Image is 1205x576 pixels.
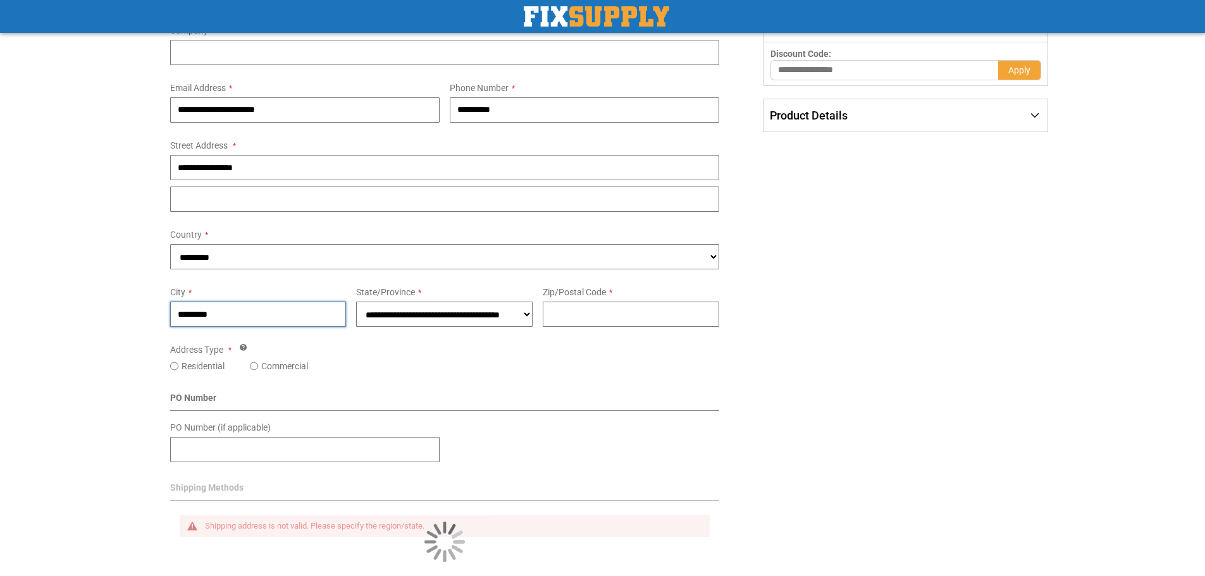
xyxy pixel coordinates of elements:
[170,391,720,411] div: PO Number
[356,287,415,297] span: State/Province
[170,422,271,432] span: PO Number (if applicable)
[170,287,185,297] span: City
[770,109,848,122] span: Product Details
[524,6,669,27] a: store logo
[170,345,223,355] span: Address Type
[170,140,228,150] span: Street Address
[424,522,465,562] img: Loading...
[261,360,308,372] label: Commercial
[998,60,1041,80] button: Apply
[1008,65,1030,75] span: Apply
[170,230,202,240] span: Country
[182,360,225,372] label: Residential
[450,83,509,93] span: Phone Number
[170,25,208,35] span: Company
[770,49,831,59] span: Discount Code:
[543,287,606,297] span: Zip/Postal Code
[524,6,669,27] img: Fix Industrial Supply
[170,83,226,93] span: Email Address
